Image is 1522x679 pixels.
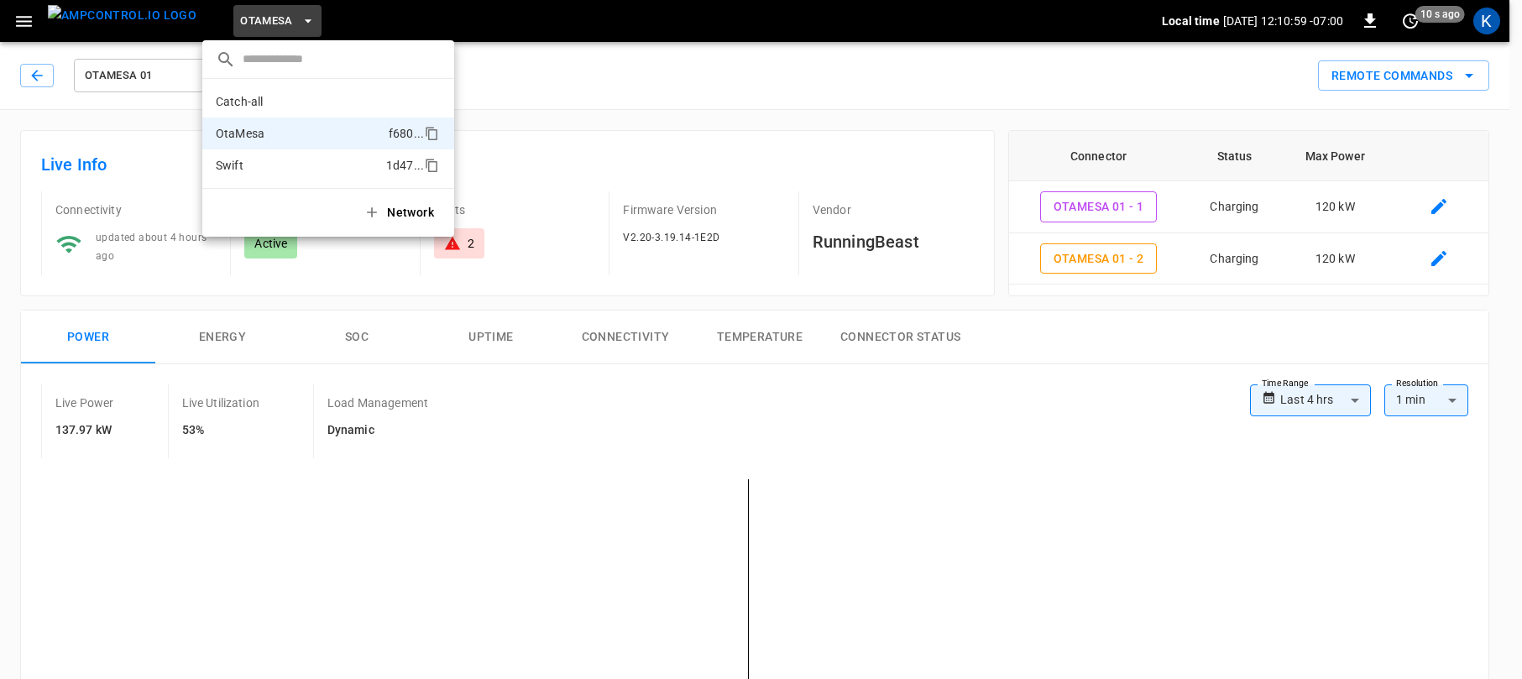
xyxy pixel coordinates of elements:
div: copy [423,123,442,144]
div: copy [423,155,442,175]
p: OtaMesa [216,125,382,142]
button: Network [353,196,447,230]
p: Catch-all [216,93,379,110]
p: Swift [216,157,379,174]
